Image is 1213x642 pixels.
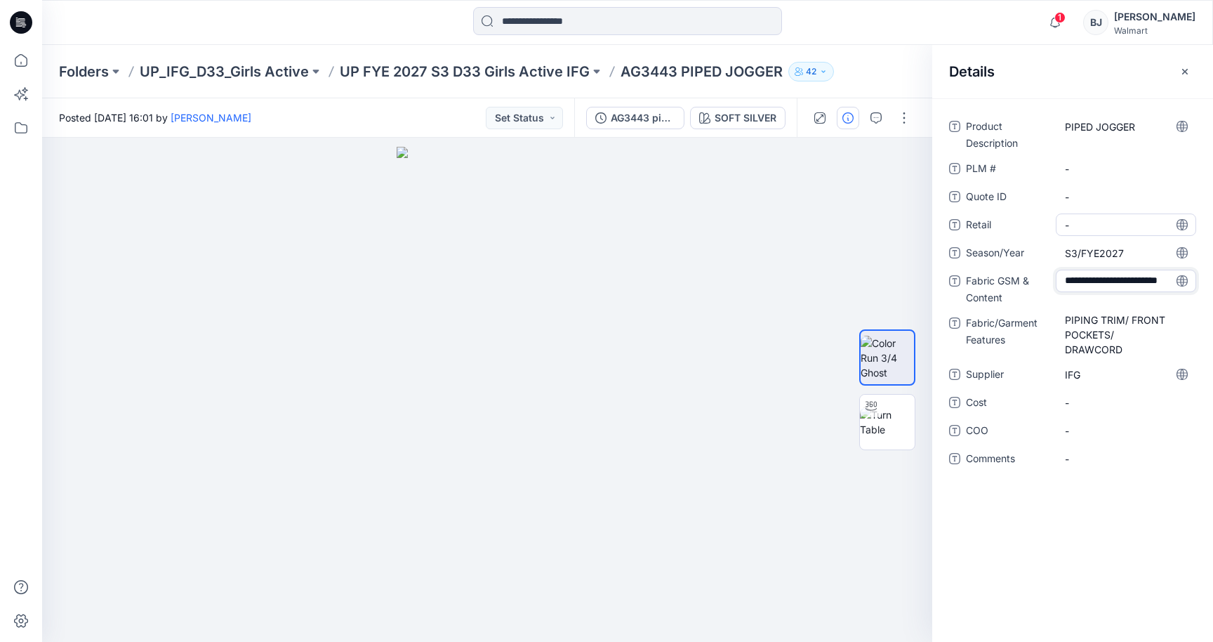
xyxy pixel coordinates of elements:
span: Fabric GSM & Content [966,273,1050,306]
span: Posted [DATE] 16:01 by [59,110,251,125]
a: UP_IFG_D33_Girls Active [140,62,309,81]
a: UP FYE 2027 S3 D33 Girls Active IFG [340,62,590,81]
span: - [1065,218,1187,232]
div: SOFT SILVER [715,110,776,126]
span: Product Description [966,118,1050,152]
span: - [1065,162,1187,176]
span: Cost [966,394,1050,414]
button: 42 [788,62,834,81]
button: Details [837,107,859,129]
span: PLM # [966,160,1050,180]
span: Fabric/Garment Features [966,315,1050,358]
button: SOFT SILVER [690,107,786,129]
span: - [1065,424,1187,438]
div: [PERSON_NAME] [1114,8,1195,25]
span: Comments [966,450,1050,470]
img: Color Run 3/4 Ghost [861,336,914,380]
span: - [1065,452,1187,466]
a: [PERSON_NAME] [171,112,251,124]
span: - [1065,395,1187,410]
p: 42 [806,64,816,79]
div: BJ [1083,10,1108,35]
img: eyJhbGciOiJIUzI1NiIsImtpZCI6IjAiLCJzbHQiOiJzZXMiLCJ0eXAiOiJKV1QifQ.eyJkYXRhIjp7InR5cGUiOiJzdG9yYW... [397,147,578,642]
span: Quote ID [966,188,1050,208]
h2: Details [949,63,995,80]
span: Retail [966,216,1050,236]
span: Season/Year [966,244,1050,264]
span: COO [966,422,1050,442]
a: Folders [59,62,109,81]
span: IFG [1065,367,1187,382]
span: - [1065,190,1187,204]
img: Turn Table [860,407,915,437]
div: Walmart [1114,25,1195,36]
span: PIPING TRIM/ FRONT POCKETS/ DRAWCORD [1065,313,1187,357]
button: AG3443 piped jogger [586,107,684,129]
div: AG3443 piped jogger [611,110,675,126]
span: PIPED JOGGER [1065,119,1187,134]
span: S3/FYE2027 [1065,246,1187,261]
p: AG3443 PIPED JOGGER [621,62,783,81]
span: 1 [1054,12,1066,23]
span: Supplier [966,366,1050,386]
